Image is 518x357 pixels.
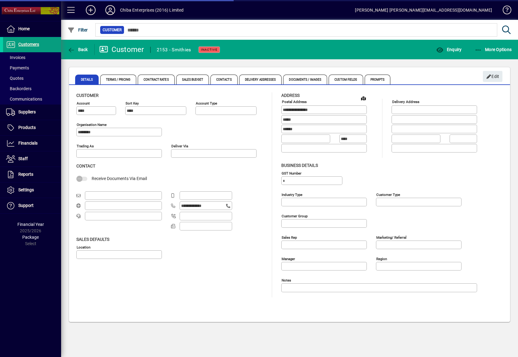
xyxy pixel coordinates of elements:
span: Products [18,125,36,130]
span: Details [75,75,99,84]
mat-label: Manager [282,256,295,261]
mat-label: Industry type [282,192,302,197]
mat-label: Account Type [196,101,217,105]
span: Home [18,26,30,31]
span: Business details [281,163,318,168]
a: Quotes [3,73,61,83]
span: Customer [76,93,99,98]
span: Invoices [6,55,25,60]
div: [PERSON_NAME] [PERSON_NAME][EMAIL_ADDRESS][DOMAIN_NAME] [355,5,492,15]
a: Reports [3,167,61,182]
a: Invoices [3,52,61,63]
span: Financials [18,141,38,145]
span: Contact [76,164,95,168]
button: Filter [66,24,89,35]
a: Backorders [3,83,61,94]
mat-label: Deliver via [171,144,188,148]
a: Staff [3,151,61,167]
mat-label: Location [77,245,90,249]
mat-label: Sales rep [282,235,297,239]
span: Receive Documents Via Email [92,176,147,181]
span: Contract Rates [138,75,174,84]
span: Quotes [6,76,24,81]
span: Delivery Addresses [239,75,282,84]
mat-label: Marketing/ Referral [376,235,407,239]
span: More Options [475,47,512,52]
mat-label: Region [376,256,387,261]
button: More Options [473,44,513,55]
mat-label: Organisation name [77,123,107,127]
a: Products [3,120,61,135]
span: Prompts [365,75,391,84]
span: Contacts [210,75,238,84]
span: Staff [18,156,28,161]
span: Filter [67,28,88,32]
span: Inactive [201,48,217,52]
span: Backorders [6,86,31,91]
span: Documents / Images [283,75,327,84]
div: 2153 - Smithies [157,45,191,55]
a: Payments [3,63,61,73]
a: View on map [359,93,368,103]
span: Edit [486,72,499,82]
div: Chiba Enterprises (2016) Limited [120,5,184,15]
a: Suppliers [3,105,61,120]
span: Payments [6,65,29,70]
span: Package [22,235,39,240]
mat-label: Notes [282,278,291,282]
span: Financial Year [17,222,44,227]
span: Suppliers [18,109,36,114]
span: Customers [18,42,39,47]
a: Settings [3,182,61,198]
span: Support [18,203,34,208]
mat-label: Customer group [282,214,308,218]
span: Sales defaults [76,237,109,242]
span: Sales Budget [176,75,209,84]
span: Communications [6,97,42,101]
a: Communications [3,94,61,104]
span: Back [67,47,88,52]
button: Edit [483,71,502,82]
mat-label: Trading as [77,144,94,148]
span: Terms / Pricing [100,75,137,84]
span: Enquiry [436,47,461,52]
button: Profile [100,5,120,16]
span: Customer [103,27,122,33]
span: Reports [18,172,33,177]
mat-label: Customer type [376,192,400,197]
mat-label: Account [77,101,90,105]
mat-label: Sort key [126,101,139,105]
span: Address [281,93,300,98]
a: Financials [3,136,61,151]
button: Enquiry [435,44,463,55]
div: Customer [99,45,144,54]
span: Settings [18,187,34,192]
button: Back [66,44,89,55]
button: Add [81,5,100,16]
a: Knowledge Base [498,1,510,21]
a: Home [3,21,61,37]
app-page-header-button: Back [61,44,95,55]
mat-label: GST Number [282,171,301,175]
a: Support [3,198,61,213]
span: Custom Fields [329,75,363,84]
